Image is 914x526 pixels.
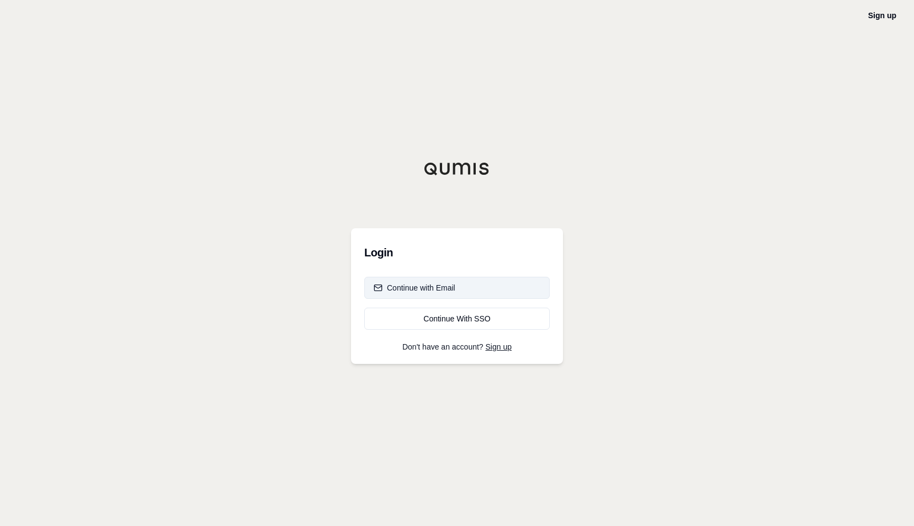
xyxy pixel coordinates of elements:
a: Continue With SSO [364,308,550,330]
a: Sign up [486,342,512,351]
h3: Login [364,241,550,264]
button: Continue with Email [364,277,550,299]
img: Qumis [424,162,490,175]
div: Continue With SSO [374,313,540,324]
a: Sign up [868,11,896,20]
div: Continue with Email [374,282,455,293]
p: Don't have an account? [364,343,550,351]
